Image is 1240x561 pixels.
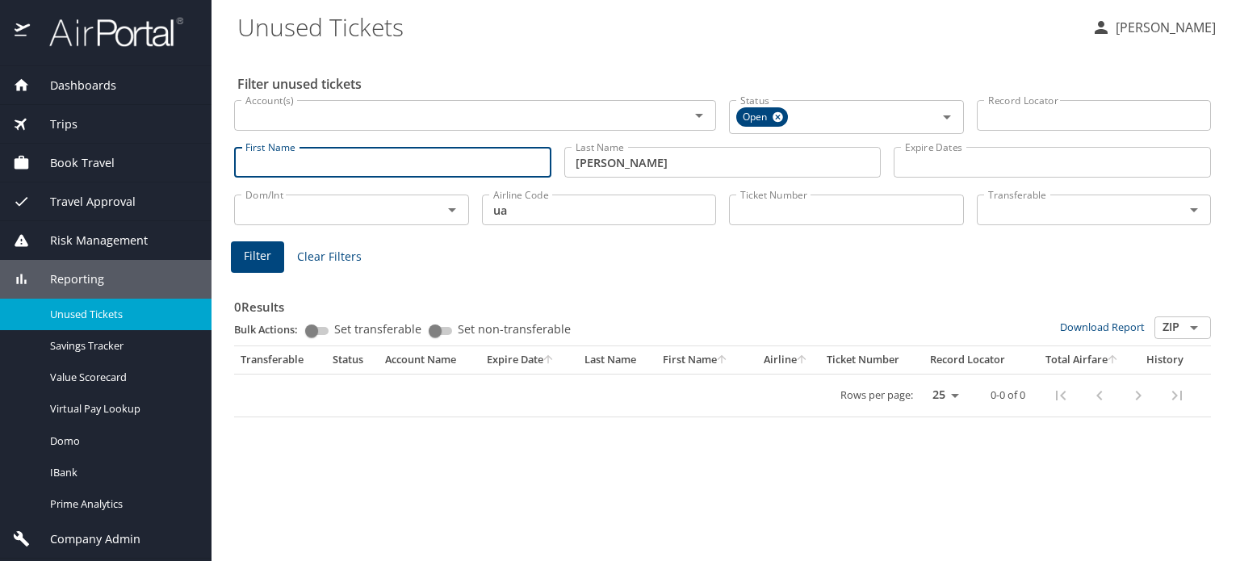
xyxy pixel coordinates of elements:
[50,307,192,322] span: Unused Tickets
[291,242,368,272] button: Clear Filters
[30,154,115,172] span: Book Travel
[31,16,183,48] img: airportal-logo.png
[936,106,958,128] button: Open
[326,346,379,374] th: Status
[234,288,1211,316] h3: 0 Results
[30,530,140,548] span: Company Admin
[924,346,1030,374] th: Record Locator
[50,433,192,449] span: Domo
[1060,320,1145,334] a: Download Report
[30,115,77,133] span: Trips
[50,465,192,480] span: IBank
[1183,199,1205,221] button: Open
[30,193,136,211] span: Travel Approval
[480,346,578,374] th: Expire Date
[441,199,463,221] button: Open
[50,338,192,354] span: Savings Tracker
[1111,18,1216,37] p: [PERSON_NAME]
[1135,346,1196,374] th: History
[244,246,271,266] span: Filter
[15,16,31,48] img: icon-airportal.png
[1108,355,1119,366] button: sort
[688,104,710,127] button: Open
[379,346,480,374] th: Account Name
[578,346,656,374] th: Last Name
[50,401,192,417] span: Virtual Pay Lookup
[237,71,1214,97] h2: Filter unused tickets
[543,355,555,366] button: sort
[234,346,1211,417] table: custom pagination table
[1183,316,1205,339] button: Open
[234,322,311,337] p: Bulk Actions:
[656,346,751,374] th: First Name
[751,346,820,374] th: Airline
[840,390,913,400] p: Rows per page:
[1085,13,1222,42] button: [PERSON_NAME]
[991,390,1025,400] p: 0-0 of 0
[50,370,192,385] span: Value Scorecard
[30,270,104,288] span: Reporting
[237,2,1079,52] h1: Unused Tickets
[458,324,571,335] span: Set non-transferable
[30,232,148,249] span: Risk Management
[820,346,924,374] th: Ticket Number
[30,77,116,94] span: Dashboards
[736,109,777,126] span: Open
[717,355,728,366] button: sort
[797,355,808,366] button: sort
[920,383,965,408] select: rows per page
[736,107,788,127] div: Open
[241,353,320,367] div: Transferable
[334,324,421,335] span: Set transferable
[1030,346,1134,374] th: Total Airfare
[231,241,284,273] button: Filter
[50,496,192,512] span: Prime Analytics
[297,247,362,267] span: Clear Filters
